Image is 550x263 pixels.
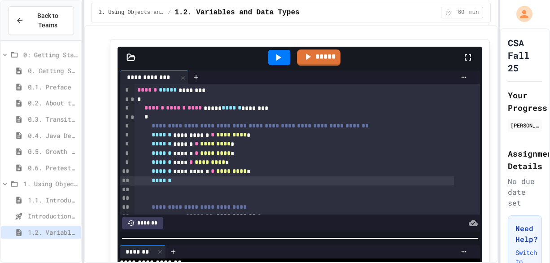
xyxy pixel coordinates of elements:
span: Introduction to Algorithms, Programming, and Compilers [28,211,78,221]
div: [PERSON_NAME] [511,121,540,129]
span: 0. Getting Started [28,66,78,75]
h2: Assignment Details [508,147,542,172]
h2: Your Progress [508,89,542,114]
span: 1.1. Introduction to Algorithms, Programming, and Compilers [28,195,78,205]
span: 0: Getting Started [23,50,78,59]
span: Back to Teams [29,11,66,30]
span: 0.6. Pretest for the AP CSA Exam [28,163,78,172]
span: 1. Using Objects and Methods [23,179,78,188]
span: 0.4. Java Development Environments [28,131,78,140]
button: Back to Teams [8,6,74,35]
h1: CSA Fall 25 [508,36,542,74]
span: 1. Using Objects and Methods [99,9,164,16]
span: 0.1. Preface [28,82,78,92]
h3: Need Help? [515,223,535,245]
span: 1.2. Variables and Data Types [28,228,78,237]
div: No due date set [508,176,542,208]
span: min [469,9,479,16]
span: 60 [454,9,468,16]
span: 0.2. About the AP CSA Exam [28,98,78,108]
span: 0.5. Growth Mindset and Pair Programming [28,147,78,156]
span: 0.3. Transitioning from AP CSP to AP CSA [28,114,78,124]
div: My Account [507,4,535,24]
span: / [168,9,171,16]
span: 1.2. Variables and Data Types [175,7,299,18]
